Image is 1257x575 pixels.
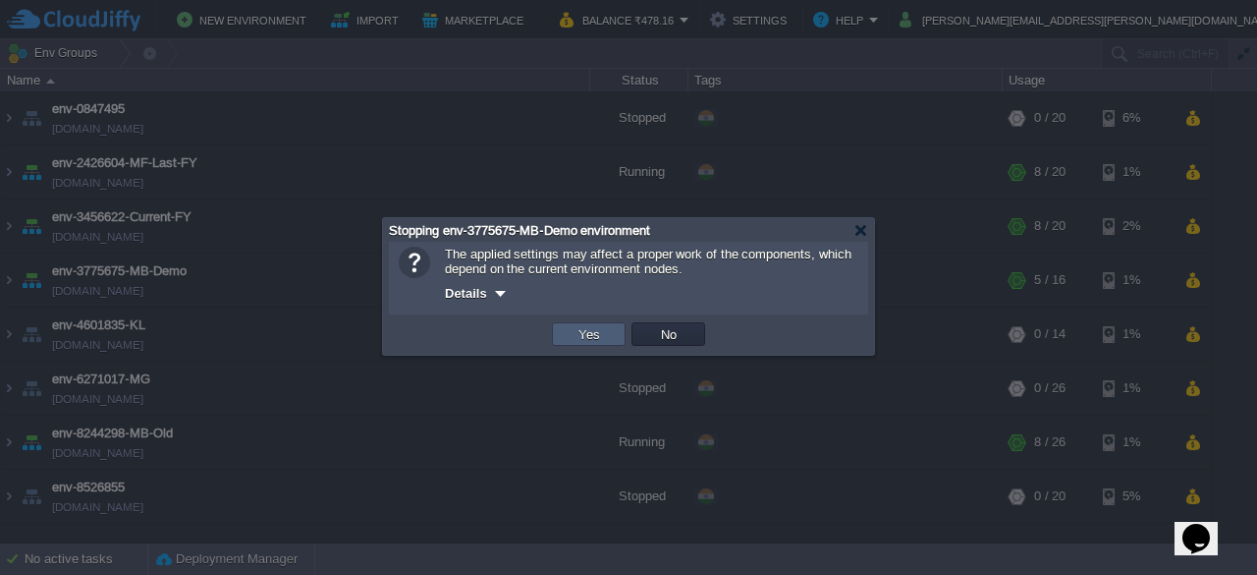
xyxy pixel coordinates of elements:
span: Stopping env-3775675-MB-Demo environment [389,223,650,238]
iframe: chat widget [1175,496,1237,555]
span: The applied settings may affect a proper work of the components, which depend on the current envi... [445,247,851,276]
span: Details [445,286,487,301]
button: No [655,325,683,343]
button: Yes [573,325,606,343]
